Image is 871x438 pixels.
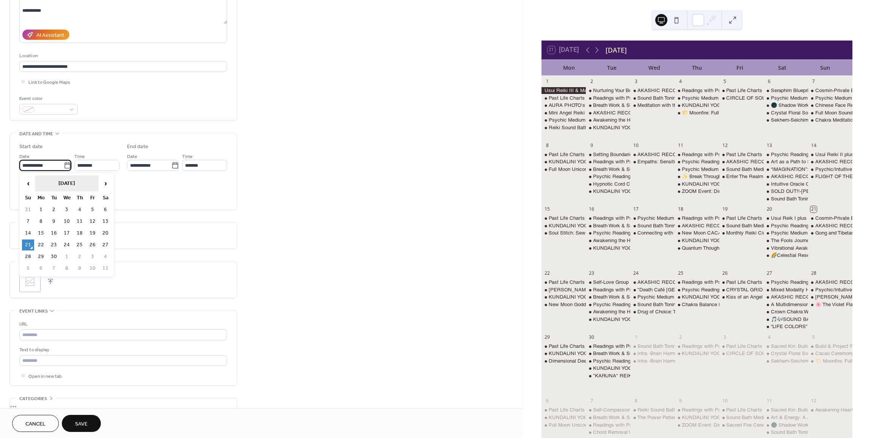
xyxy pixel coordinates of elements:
[593,286,706,293] div: Readings with Psychic Medium [PERSON_NAME]
[808,151,852,158] div: Usui Reiki II plus Holy Fire Certification Class with Gayla
[593,215,706,222] div: Readings with Psychic Medium [PERSON_NAME]
[541,117,586,124] div: Psychic Medium Floor Day with Crista
[764,117,808,124] div: Sekhem-Seichim-Reiki Healing Circle with Sean
[808,109,852,116] div: Full Moon Sound Bath – A Night of Release & Renewal with Noella
[677,78,684,84] div: 4
[22,263,34,274] td: 5
[722,206,728,213] div: 19
[586,245,630,252] div: KUNDALINI YOGA
[549,124,664,131] div: Reiki Sound Bath 6:30-8pm with [PERSON_NAME]
[541,215,586,222] div: Past Life Charts or Oracle Readings with April Azzolino
[675,166,719,173] div: Psychic Medium Floor Day with Crista
[675,102,719,109] div: KUNDALINI YOGA
[682,151,795,158] div: Readings with Psychic Medium [PERSON_NAME]
[677,206,684,213] div: 18
[719,166,764,173] div: Sound Bath Meditation! with Kelli
[586,124,630,131] div: KUNDALINI YOGA
[593,158,706,165] div: Readings with Psychic Medium [PERSON_NAME]
[86,228,99,239] td: 19
[633,60,676,75] div: Wed
[675,158,719,165] div: Psychic Readings Floor Day with Gayla!!
[722,270,728,277] div: 26
[549,279,683,286] div: Past Life Charts or Oracle Readings with [PERSON_NAME]
[586,237,630,244] div: Awakening the Heart: A Journey to Inner Peace with Valeri
[682,102,724,109] div: KUNDALINI YOGA
[589,206,595,213] div: 16
[764,230,808,236] div: Psychic Medium Floor Day with Crista
[682,230,847,236] div: New Moon CACAO Ceremony & Drumming Circle with [PERSON_NAME]
[74,216,86,227] td: 11
[593,102,731,109] div: Breath Work & Sound Bath Meditation with [PERSON_NAME]
[766,78,772,84] div: 6
[548,60,590,75] div: Mon
[675,222,719,229] div: AKASHIC RECORDS READING with Valeri (& Other Psychic Services)
[586,279,630,286] div: Self-Love Group Repatterning on Zoom
[682,245,849,252] div: Quantum Thought – How your Mind Shapes Reality with [PERSON_NAME]
[593,237,752,244] div: Awakening the Heart: A Journey to Inner Peace with [PERSON_NAME]
[593,245,636,252] div: KUNDALINI YOGA
[19,130,53,138] span: Date and time
[541,166,586,173] div: Full Moon Unicorn Reiki Circle with Leeza
[637,286,720,293] div: "Death Café [GEOGRAPHIC_DATA]"
[549,230,686,236] div: Soul Stitch: Sewing Your Spirit Poppet with [PERSON_NAME]
[675,237,719,244] div: KUNDALINI YOGA
[593,230,714,236] div: Psychic Readings Floor Day with [PERSON_NAME]!!
[74,228,86,239] td: 18
[675,286,719,293] div: Psychic Readings Floor Day with Gayla!!
[593,151,700,158] div: Setting Boundaries Group Repatterning on Zoom
[630,151,675,158] div: AKASHIC RECORDS READING with Valeri (& Other Psychic Services)
[589,142,595,149] div: 9
[675,151,719,158] div: Readings with Psychic Medium Ashley Jodra
[35,175,99,192] th: [DATE]
[99,228,111,239] td: 20
[719,151,764,158] div: Past Life Charts or Oracle Readings with April Azzolino
[675,173,719,180] div: ✨ Break Through the Fear of Embodying Your Light ✨with Rose
[35,192,47,203] th: Mo
[810,206,817,213] div: 21
[549,215,683,222] div: Past Life Charts or Oracle Readings with [PERSON_NAME]
[593,166,731,173] div: Breath Work & Sound Bath Meditation with [PERSON_NAME]
[35,216,47,227] td: 8
[541,109,586,116] div: Mini Angel Reiki Package with Leeza
[726,95,774,102] div: CIRCLE OF SOUND
[127,143,148,151] div: End date
[719,95,764,102] div: CIRCLE OF SOUND
[764,279,808,286] div: Psychic Readings Floor Day with Gayla!!
[726,173,828,180] div: Enter The Realm of Faerie - Guided Meditation
[764,215,808,222] div: Usui Reik I plus Holy Fire Certification Class with Debbie
[726,222,832,229] div: Sound Bath Meditation! with [PERSON_NAME]
[675,109,719,116] div: 🌕 Moonfire: Full Moon Ritual & Meditation with Elowynn
[541,158,586,165] div: KUNDALINI YOGA
[541,279,586,286] div: Past Life Charts or Oracle Readings with April Azzolino
[22,176,34,191] span: ‹
[35,204,47,215] td: 1
[36,31,64,39] div: AI Assistant
[35,239,47,250] td: 22
[549,117,677,124] div: Psychic Medium Floor Day with [DEMOGRAPHIC_DATA]
[637,151,829,158] div: AKASHIC RECORDS READING with [PERSON_NAME] (& Other Psychic Services)
[589,270,595,277] div: 23
[74,192,86,203] th: Th
[541,151,586,158] div: Past Life Charts or Oracle Readings with April Azzolino
[726,230,805,236] div: Monthly Reiki Circle and Meditation
[100,176,111,191] span: ›
[586,87,630,94] div: Nurturing Your Body Group Repatterning on Zoom
[764,181,808,188] div: Intuitive Oracle Card Reading class with Gayla
[48,204,60,215] td: 2
[19,271,41,292] div: ;
[35,263,47,274] td: 6
[86,251,99,262] td: 3
[74,251,86,262] td: 2
[675,215,719,222] div: Readings with Psychic Medium Ashley Jodra
[541,95,586,102] div: Past Life Charts or Oracle Readings with April Azzolino
[682,109,830,116] div: 🌕 Moonfire: Full Moon Ritual & Meditation with [PERSON_NAME]
[675,188,719,195] div: ZOOM Event: Dimensional Deep Dive with the Council -CHANNELING with Karen
[586,222,630,229] div: Breath Work & Sound Bath Meditation with Karen
[764,95,808,102] div: Psychic Medium Floor Day with Crista
[761,60,804,75] div: Sat
[544,142,551,149] div: 8
[593,181,679,188] div: Hypnotic Cord Cutting Class with April
[19,153,30,161] span: Date
[22,239,34,250] td: 21
[677,142,684,149] div: 11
